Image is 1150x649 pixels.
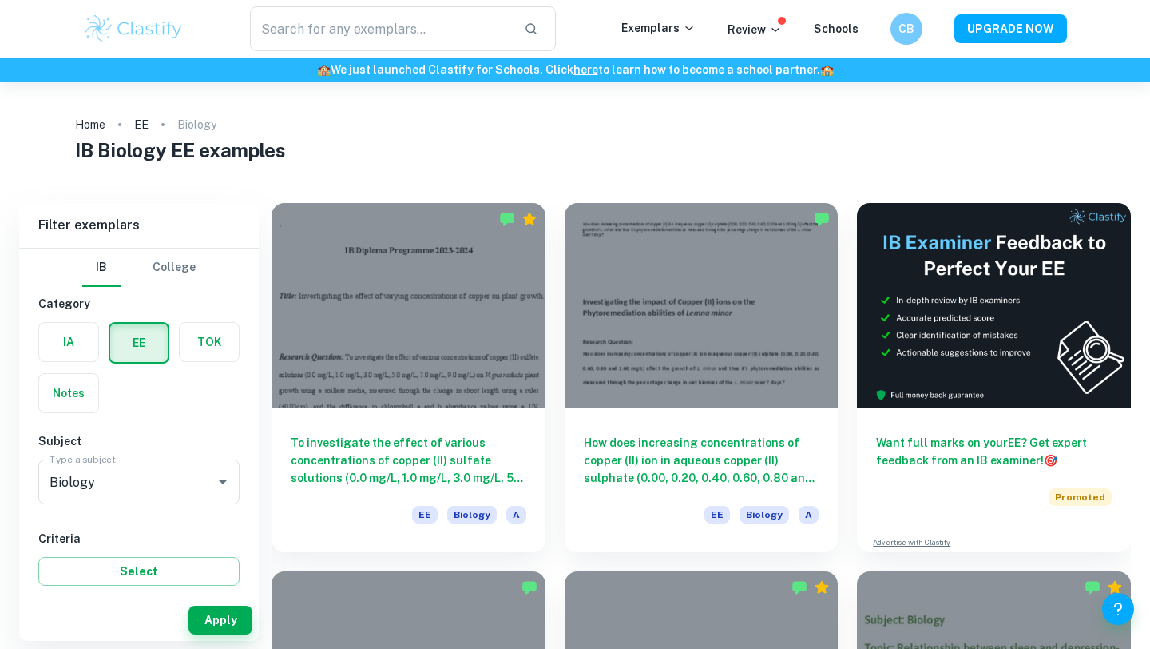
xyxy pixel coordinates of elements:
[291,434,526,487] h6: To investigate the effect of various concentrations of copper (II) sulfate solutions (0.0 mg/L, 1...
[447,506,497,524] span: Biology
[799,506,819,524] span: A
[898,20,916,38] h6: CB
[814,211,830,227] img: Marked
[177,116,216,133] p: Biology
[75,113,105,136] a: Home
[412,506,438,524] span: EE
[38,295,240,313] h6: Category
[19,203,259,248] h6: Filter exemplars
[820,63,834,76] span: 🏫
[82,249,121,287] button: IB
[521,211,537,227] div: Premium
[3,61,1147,78] h6: We just launched Clastify for Schools. Click to learn how to become a school partner.
[584,434,819,487] h6: How does increasing concentrations of copper (II) ion in aqueous copper (II) sulphate (0.00, 0.20...
[1107,579,1123,595] div: Premium
[573,63,598,76] a: here
[38,432,240,450] h6: Subject
[873,537,950,548] a: Advertise with Clastify
[621,19,696,37] p: Exemplars
[272,203,545,552] a: To investigate the effect of various concentrations of copper (II) sulfate solutions (0.0 mg/L, 1...
[499,211,515,227] img: Marked
[857,203,1131,552] a: Want full marks on yourEE? Get expert feedback from an IB examiner!PromotedAdvertise with Clastify
[38,557,240,586] button: Select
[38,530,240,547] h6: Criteria
[565,203,839,552] a: How does increasing concentrations of copper (II) ion in aqueous copper (II) sulphate (0.00, 0.20...
[890,13,922,45] button: CB
[317,63,331,76] span: 🏫
[188,606,252,635] button: Apply
[75,136,1076,165] h1: IB Biology EE examples
[212,471,234,493] button: Open
[39,323,98,361] button: IA
[1049,488,1112,506] span: Promoted
[857,203,1131,408] img: Thumbnail
[1044,454,1057,467] span: 🎯
[250,6,511,51] input: Search for any exemplars...
[521,579,537,595] img: Marked
[1085,579,1100,595] img: Marked
[704,506,730,524] span: EE
[110,324,168,362] button: EE
[39,374,98,412] button: Notes
[50,452,116,466] label: Type a subject
[740,506,789,524] span: Biology
[814,22,859,35] a: Schools
[876,434,1112,469] h6: Want full marks on your EE ? Get expert feedback from an IB examiner!
[791,579,807,595] img: Marked
[1102,593,1134,625] button: Help and Feedback
[83,13,184,45] img: Clastify logo
[814,579,830,595] div: Premium
[82,249,196,287] div: Filter type choice
[180,323,239,361] button: TOK
[954,14,1067,43] button: UPGRADE NOW
[506,506,526,524] span: A
[153,249,196,287] button: College
[134,113,149,136] a: EE
[728,21,782,38] p: Review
